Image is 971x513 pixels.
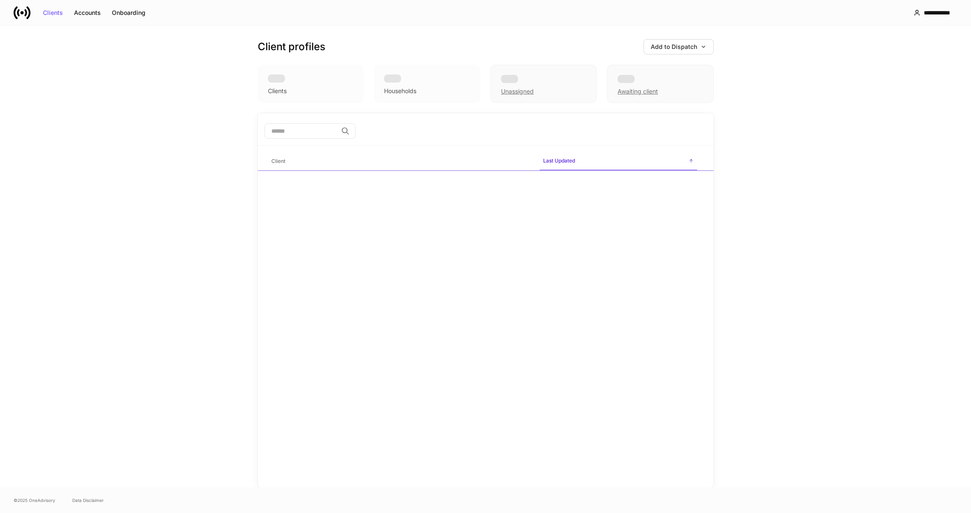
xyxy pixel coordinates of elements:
h6: Client [271,157,285,165]
div: Unassigned [490,65,597,103]
button: Clients [37,6,68,20]
div: Awaiting client [618,87,658,96]
div: Households [384,87,416,95]
div: Awaiting client [607,65,713,103]
button: Add to Dispatch [644,39,714,54]
span: Last Updated [540,152,697,171]
h3: Client profiles [258,40,325,54]
div: Accounts [74,10,101,16]
span: © 2025 OneAdvisory [14,497,55,504]
span: Client [268,153,533,170]
div: Onboarding [112,10,145,16]
button: Accounts [68,6,106,20]
h6: Last Updated [543,157,575,165]
div: Clients [268,87,287,95]
button: Onboarding [106,6,151,20]
div: Unassigned [501,87,534,96]
div: Add to Dispatch [651,44,706,50]
div: Clients [43,10,63,16]
a: Data Disclaimer [72,497,104,504]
